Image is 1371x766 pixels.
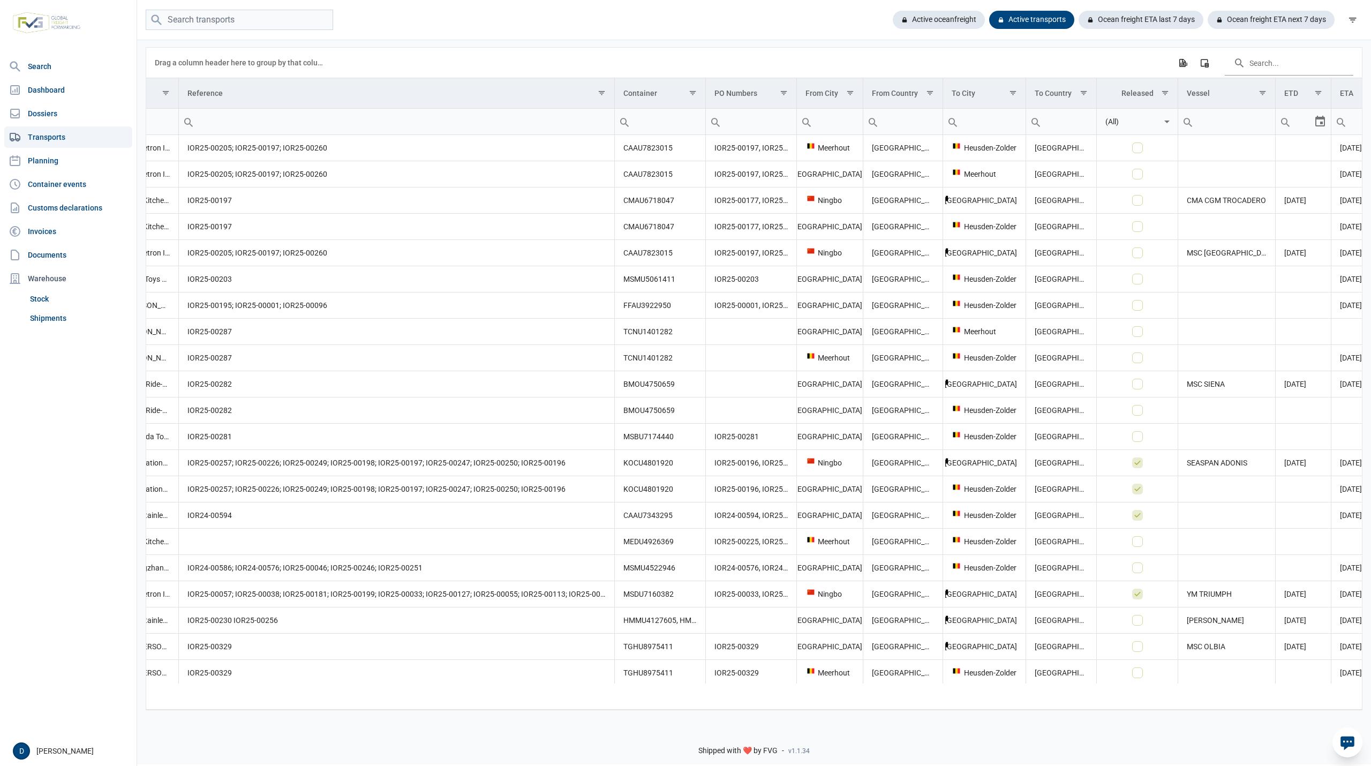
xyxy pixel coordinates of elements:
[9,8,85,37] img: FVG - Global freight forwarding
[179,450,615,476] td: IOR25-00257; IOR25-00226; IOR25-00249; IOR25-00198; IOR25-00197; IOR25-00247; IOR25-00250; IOR25-...
[780,89,788,97] span: Show filter options for column 'PO Numbers'
[1178,607,1276,634] td: [PERSON_NAME]
[615,135,706,161] td: CAAU7823015
[1178,634,1276,660] td: MSC OLBIA
[952,195,1017,206] div: [GEOGRAPHIC_DATA]
[4,126,132,148] a: Transports
[805,484,854,494] div: [GEOGRAPHIC_DATA]
[1096,109,1178,135] td: Filter cell
[706,161,797,187] td: IOR25-00197, IOR25-00205, IOR25-00260
[863,502,943,529] td: [GEOGRAPHIC_DATA]
[1173,53,1192,72] div: Export all data to Excel
[615,660,706,686] td: TGHU8975411
[615,581,706,607] td: MSDU7160382
[863,109,883,134] div: Search box
[952,589,1017,599] div: [GEOGRAPHIC_DATA]
[1026,607,1096,634] td: [GEOGRAPHIC_DATA]
[4,221,132,242] a: Invoices
[1178,187,1276,214] td: CMA CGM TROCADERO
[805,326,854,337] div: [GEOGRAPHIC_DATA]
[805,589,854,599] div: Ningbo
[615,319,706,345] td: TCNU1401282
[1340,354,1362,362] span: [DATE]
[1026,135,1096,161] td: [GEOGRAPHIC_DATA]
[952,89,975,97] div: To City
[943,78,1026,109] td: Column To City
[706,214,797,240] td: IOR25-00177, IOR25-00197, IOR25-00259
[179,292,615,319] td: IOR25-00195; IOR25-00001; IOR25-00096
[863,135,943,161] td: [GEOGRAPHIC_DATA]
[615,240,706,266] td: CAAU7823015
[615,109,705,134] input: Filter cell
[1340,275,1362,283] span: [DATE]
[179,660,615,686] td: IOR25-00329
[863,660,943,686] td: [GEOGRAPHIC_DATA]
[615,502,706,529] td: CAAU7343295
[1079,11,1203,29] div: Ocean freight ETA last 7 days
[1276,109,1295,134] div: Search box
[155,48,1353,78] div: Data grid toolbar
[1343,10,1362,29] div: filter
[893,11,985,29] div: Active oceanfreight
[1026,450,1096,476] td: [GEOGRAPHIC_DATA]
[952,221,1017,232] div: Heusden-Zolder
[1026,109,1096,134] input: Filter cell
[615,187,706,214] td: CMAU6718047
[1026,292,1096,319] td: [GEOGRAPHIC_DATA]
[1284,616,1306,625] span: [DATE]
[706,555,797,581] td: IOR24-00576, IOR24-00586, IOR25-00046, IOR25-00246, IOR25-00251
[863,109,943,134] input: Filter cell
[797,109,863,134] input: Filter cell
[179,371,615,397] td: IOR25-00282
[179,109,615,135] td: Filter cell
[179,161,615,187] td: IOR25-00205; IOR25-00197; IOR25-00260
[1026,529,1096,555] td: [GEOGRAPHIC_DATA]
[863,161,943,187] td: [GEOGRAPHIC_DATA]
[706,266,797,292] td: IOR25-00203
[1340,144,1362,152] span: [DATE]
[1026,109,1045,134] div: Search box
[952,352,1017,363] div: Heusden-Zolder
[615,424,706,450] td: MSBU7174440
[1097,109,1161,134] input: Filter cell
[863,214,943,240] td: [GEOGRAPHIC_DATA]
[952,379,1017,389] div: [GEOGRAPHIC_DATA]
[706,109,797,135] td: Filter cell
[615,109,634,134] div: Search box
[1195,53,1214,72] div: Column Chooser
[714,89,757,97] div: PO Numbers
[805,142,854,153] div: Meerhout
[179,424,615,450] td: IOR25-00281
[805,352,854,363] div: Meerhout
[1121,89,1154,97] div: Released
[863,187,943,214] td: [GEOGRAPHIC_DATA]
[1340,590,1362,598] span: [DATE]
[615,78,706,109] td: Column Container
[706,135,797,161] td: IOR25-00197, IOR25-00205, IOR25-00260
[1340,485,1362,493] span: [DATE]
[1026,581,1096,607] td: [GEOGRAPHIC_DATA]
[4,56,132,77] a: Search
[805,536,854,547] div: Meerhout
[598,89,606,97] span: Show filter options for column 'Reference'
[1340,380,1362,388] span: [DATE]
[952,169,1017,179] div: Meerhout
[1026,161,1096,187] td: [GEOGRAPHIC_DATA]
[1096,78,1178,109] td: Column Released
[805,562,854,573] div: [GEOGRAPHIC_DATA]
[863,78,943,109] td: Column From Country
[1284,380,1306,388] span: [DATE]
[1178,78,1276,109] td: Column Vessel
[706,292,797,319] td: IOR25-00001, IOR25-00096, IOR25-00195
[863,476,943,502] td: [GEOGRAPHIC_DATA]
[4,268,132,289] div: Warehouse
[872,89,918,97] div: From Country
[706,109,796,134] input: Filter cell
[179,109,614,134] input: Filter cell
[952,667,1017,678] div: Heusden-Zolder
[1284,590,1306,598] span: [DATE]
[846,89,854,97] span: Show filter options for column 'From City'
[863,371,943,397] td: [GEOGRAPHIC_DATA]
[863,581,943,607] td: [GEOGRAPHIC_DATA]
[1026,266,1096,292] td: [GEOGRAPHIC_DATA]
